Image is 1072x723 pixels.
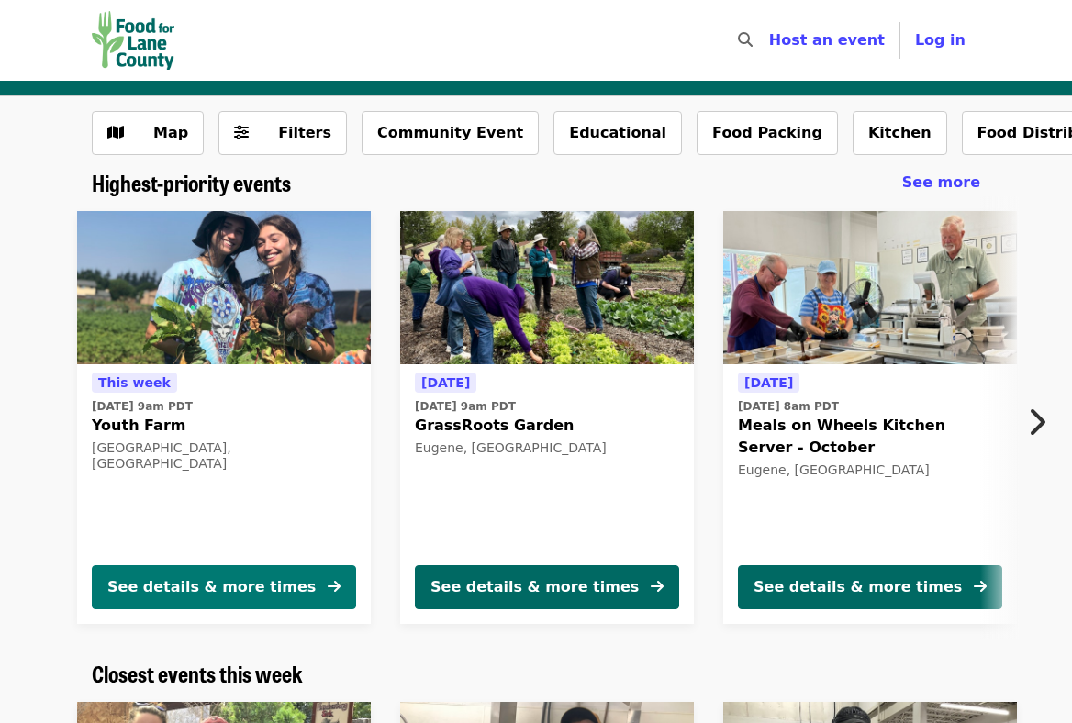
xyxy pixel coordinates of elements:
button: Community Event [362,111,539,155]
button: Filters (0 selected) [218,111,347,155]
input: Search [764,18,778,62]
span: GrassRoots Garden [415,415,679,437]
div: Eugene, [GEOGRAPHIC_DATA] [415,440,679,456]
i: arrow-right icon [328,578,341,595]
a: Closest events this week [92,661,303,687]
time: [DATE] 9am PDT [92,398,193,415]
span: Closest events this week [92,657,303,689]
i: arrow-right icon [651,578,664,595]
a: Host an event [769,31,885,49]
i: search icon [738,31,753,49]
a: Highest-priority events [92,170,291,196]
img: Food for Lane County - Home [92,11,174,70]
div: See details & more times [430,576,639,598]
a: See details for "Meals on Wheels Kitchen Server - October" [723,211,1017,624]
button: Show map view [92,111,204,155]
button: Next item [1011,396,1072,448]
span: [DATE] [421,375,470,390]
time: [DATE] 8am PDT [738,398,839,415]
div: Closest events this week [77,661,995,687]
button: Educational [553,111,682,155]
span: [DATE] [744,375,793,390]
div: [GEOGRAPHIC_DATA], [GEOGRAPHIC_DATA] [92,440,356,472]
i: sliders-h icon [234,124,249,141]
span: Log in [915,31,966,49]
a: See details for "Youth Farm" [77,211,371,624]
i: chevron-right icon [1027,405,1045,439]
span: Filters [278,124,331,141]
div: See details & more times [754,576,962,598]
time: [DATE] 9am PDT [415,398,516,415]
span: Youth Farm [92,415,356,437]
button: Log in [900,22,980,59]
a: See more [902,172,980,194]
img: Meals on Wheels Kitchen Server - October organized by Food for Lane County [723,211,1017,365]
span: This week [98,375,171,390]
span: Meals on Wheels Kitchen Server - October [738,415,1002,459]
a: See details for "GrassRoots Garden" [400,211,694,624]
span: See more [902,173,980,191]
span: Map [153,124,188,141]
button: Kitchen [853,111,947,155]
div: See details & more times [107,576,316,598]
div: Eugene, [GEOGRAPHIC_DATA] [738,462,1002,478]
div: Highest-priority events [77,170,995,196]
button: See details & more times [738,565,1002,609]
button: Food Packing [697,111,838,155]
span: Highest-priority events [92,166,291,198]
button: See details & more times [415,565,679,609]
button: See details & more times [92,565,356,609]
img: Youth Farm organized by Food for Lane County [77,211,371,365]
img: GrassRoots Garden organized by Food for Lane County [400,211,694,365]
i: arrow-right icon [974,578,987,595]
i: map icon [107,124,124,141]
